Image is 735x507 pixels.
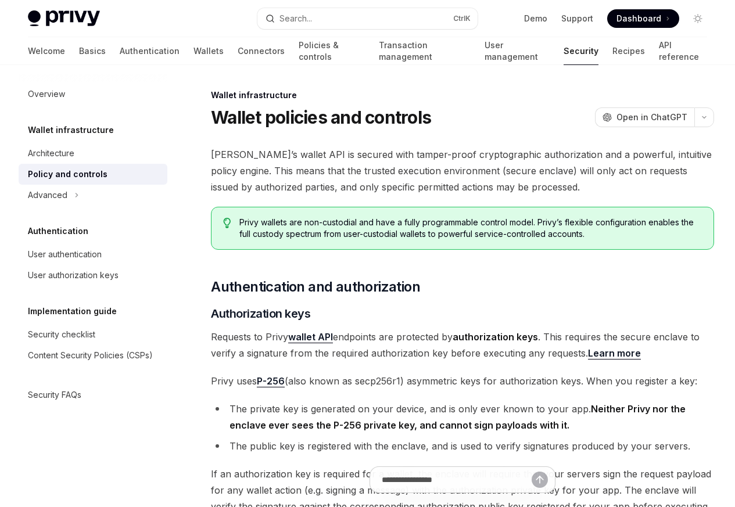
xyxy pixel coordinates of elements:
span: Privy uses (also known as secp256r1) asymmetric keys for authorization keys. When you register a ... [211,373,714,389]
a: Dashboard [607,9,679,28]
strong: authorization keys [453,331,538,343]
div: Security FAQs [28,388,81,402]
a: User authentication [19,244,167,265]
div: Overview [28,87,65,101]
div: Architecture [28,146,74,160]
h5: Implementation guide [28,304,117,318]
h1: Wallet policies and controls [211,107,431,128]
button: Open in ChatGPT [595,107,694,127]
svg: Tip [223,218,231,228]
a: Content Security Policies (CSPs) [19,345,167,366]
li: The public key is registered with the enclave, and is used to verify signatures produced by your ... [211,438,714,454]
a: Security [564,37,598,65]
div: User authentication [28,247,102,261]
div: Wallet infrastructure [211,89,714,101]
a: Support [561,13,593,24]
a: Security FAQs [19,384,167,405]
h5: Wallet infrastructure [28,123,114,137]
a: Basics [79,37,106,65]
span: Authorization keys [211,305,310,322]
a: User management [485,37,550,65]
a: Overview [19,84,167,105]
a: wallet API [288,331,333,343]
button: Toggle dark mode [689,9,707,28]
img: light logo [28,10,100,27]
div: User authorization keys [28,268,119,282]
div: Content Security Policies (CSPs) [28,348,153,362]
a: API reference [659,37,707,65]
h5: Authentication [28,224,88,238]
span: Authentication and authorization [211,278,420,296]
button: Toggle Advanced section [19,185,167,206]
span: Privy wallets are non-custodial and have a fully programmable control model. Privy’s flexible con... [239,217,702,240]
a: Welcome [28,37,65,65]
span: Dashboard [616,13,661,24]
li: The private key is generated on your device, and is only ever known to your app. [211,401,714,433]
span: [PERSON_NAME]’s wallet API is secured with tamper-proof cryptographic authorization and a powerfu... [211,146,714,195]
span: Ctrl K [453,14,471,23]
a: P-256 [257,375,285,387]
a: User authorization keys [19,265,167,286]
button: Open search [257,8,478,29]
div: Search... [279,12,312,26]
a: Wallets [193,37,224,65]
div: Policy and controls [28,167,107,181]
input: Ask a question... [382,467,532,492]
span: Requests to Privy endpoints are protected by . This requires the secure enclave to verify a signa... [211,329,714,361]
a: Demo [524,13,547,24]
div: Advanced [28,188,67,202]
div: Security checklist [28,328,95,341]
a: Policies & controls [299,37,365,65]
a: Learn more [588,347,641,359]
button: Send message [532,472,548,488]
a: Security checklist [19,324,167,345]
a: Connectors [238,37,285,65]
span: Open in ChatGPT [616,112,687,123]
a: Authentication [120,37,180,65]
a: Policy and controls [19,164,167,185]
a: Transaction management [379,37,471,65]
a: Architecture [19,143,167,164]
a: Recipes [612,37,645,65]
